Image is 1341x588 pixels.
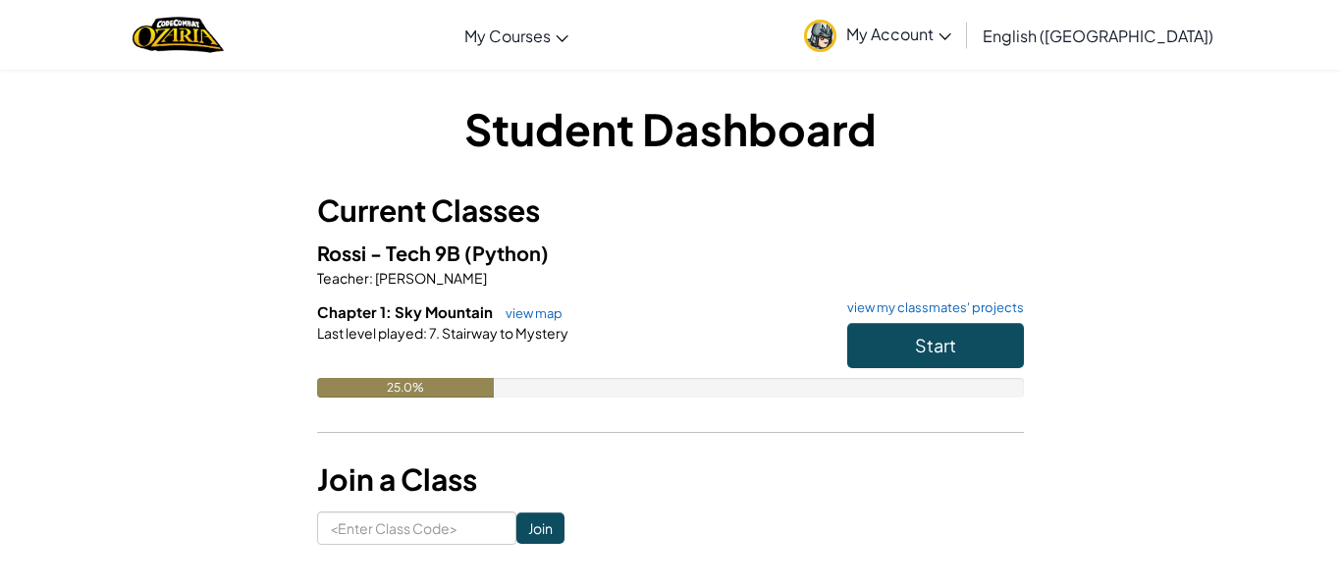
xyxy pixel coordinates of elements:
span: My Account [846,24,951,44]
span: Last level played [317,324,423,342]
span: English ([GEOGRAPHIC_DATA]) [983,26,1213,46]
span: (Python) [464,241,549,265]
img: Home [133,15,224,55]
a: My Account [794,4,961,66]
a: view my classmates' projects [837,301,1024,314]
a: My Courses [455,9,578,62]
h3: Current Classes [317,188,1024,233]
a: Ozaria by CodeCombat logo [133,15,224,55]
span: [PERSON_NAME] [373,269,487,287]
span: Stairway to Mystery [440,324,568,342]
span: Rossi - Tech 9B [317,241,464,265]
div: 25.0% [317,378,494,398]
input: Join [516,512,564,544]
button: Start [847,323,1024,368]
h1: Student Dashboard [317,98,1024,159]
span: Start [915,334,956,356]
span: : [369,269,373,287]
span: 7. [427,324,440,342]
span: : [423,324,427,342]
input: <Enter Class Code> [317,511,516,545]
span: Teacher [317,269,369,287]
a: English ([GEOGRAPHIC_DATA]) [973,9,1223,62]
a: view map [496,305,563,321]
span: Chapter 1: Sky Mountain [317,302,496,321]
img: avatar [804,20,836,52]
span: My Courses [464,26,551,46]
h3: Join a Class [317,457,1024,502]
